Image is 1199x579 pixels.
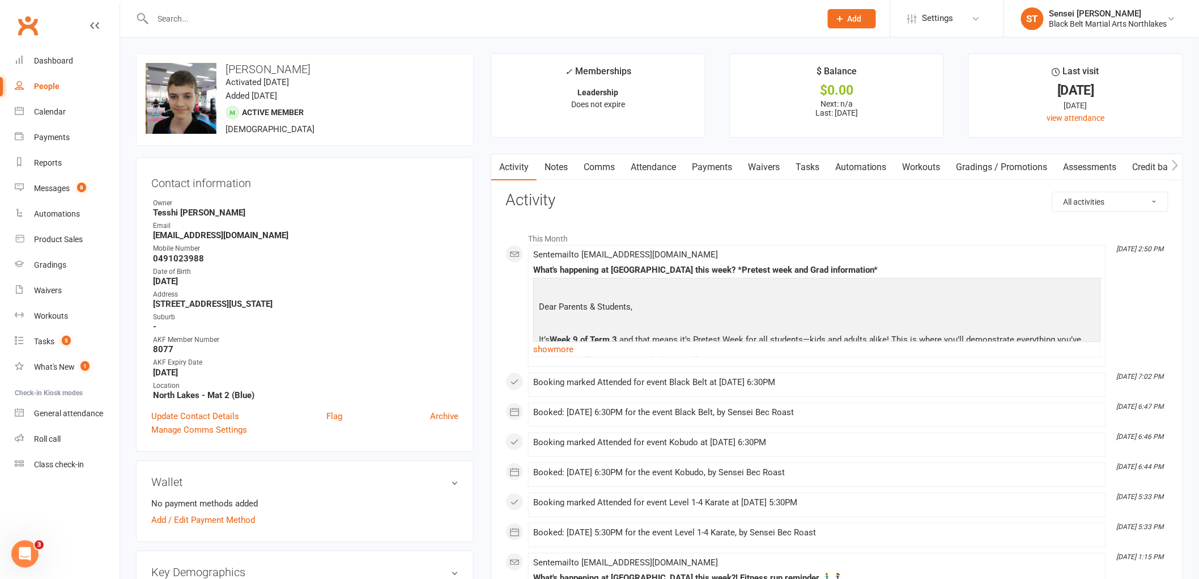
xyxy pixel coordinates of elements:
[153,243,458,254] div: Mobile Number
[226,77,289,87] time: Activated [DATE]
[34,184,70,193] div: Messages
[848,14,862,23] span: Add
[151,423,247,437] a: Manage Comms Settings
[505,192,1168,209] h3: Activity
[34,82,59,91] div: People
[15,74,120,99] a: People
[77,183,86,192] span: 8
[34,337,54,346] div: Tasks
[505,227,1168,245] li: This Month
[15,329,120,354] a: Tasks 5
[153,390,458,400] strong: North Lakes - Mat 2 (Blue)
[979,99,1172,112] div: [DATE]
[533,250,718,260] span: Sent email to [EMAIL_ADDRESS][DOMAIN_NAME]
[623,154,684,180] a: Attendance
[153,253,458,264] strong: 0491023988
[15,252,120,278] a: Gradings
[62,336,71,345] span: 5
[1117,463,1164,471] i: [DATE] 6:44 PM
[34,434,61,443] div: Roll call
[80,361,90,371] span: 1
[34,286,62,295] div: Waivers
[153,230,458,240] strong: [EMAIL_ADDRESS][DOMAIN_NAME]
[153,322,458,332] strong: -
[740,154,788,180] a: Waivers
[1117,553,1164,561] i: [DATE] 1:15 PM
[34,260,66,269] div: Gradings
[1047,113,1105,122] a: view attendance
[979,84,1172,96] div: [DATE]
[34,311,68,320] div: Workouts
[15,303,120,329] a: Workouts
[536,333,1098,363] p: It’s and that means it’s Pretest Week for all students—kids and adults alike! This is where you’l...
[153,198,458,209] div: Owner
[533,265,1101,275] div: What's happening at [GEOGRAPHIC_DATA] this week? *Pretest week and Grad information*
[1117,245,1164,253] i: [DATE] 2:50 PM
[153,267,458,277] div: Date of Birth
[1117,433,1164,441] i: [DATE] 6:46 PM
[153,312,458,323] div: Suburb
[1049,9,1167,19] div: Sensei [PERSON_NAME]
[565,64,631,85] div: Memberships
[533,557,718,568] span: Sent email to [EMAIL_ADDRESS][DOMAIN_NAME]
[34,107,66,116] div: Calendar
[15,227,120,252] a: Product Sales
[536,300,1098,316] p: Dear Parents & Students,
[827,154,895,180] a: Automations
[153,299,458,309] strong: [STREET_ADDRESS][US_STATE]
[151,476,458,488] h3: Wallet
[577,88,618,97] strong: Leadership
[741,99,934,117] p: Next: n/a Last: [DATE]
[146,63,464,75] h3: [PERSON_NAME]
[153,367,458,378] strong: [DATE]
[326,409,342,423] a: Flag
[34,460,84,469] div: Class check-in
[533,528,1101,538] div: Booked: [DATE] 5:30PM for the event Level 1-4 Karate, by Sensei Bec Roast
[34,56,73,65] div: Dashboard
[153,335,458,345] div: AKF Member Number
[533,378,1101,387] div: Booking marked Attended for event Black Belt at [DATE] 6:30PM
[151,497,458,510] li: No payment methods added
[576,154,623,180] a: Comms
[34,235,83,244] div: Product Sales
[533,341,1101,357] a: show more
[151,566,458,578] h3: Key Demographics
[1117,373,1164,381] i: [DATE] 7:02 PM
[828,9,876,28] button: Add
[34,133,70,142] div: Payments
[226,91,277,101] time: Added [DATE]
[565,66,572,77] i: ✓
[14,11,42,40] a: Clubworx
[922,6,954,31] span: Settings
[533,408,1101,417] div: Booked: [DATE] 6:30PM for the event Black Belt, by Sensei Bec Roast
[1117,403,1164,411] i: [DATE] 6:47 PM
[1117,523,1164,531] i: [DATE] 5:33 PM
[151,513,255,527] a: Add / Edit Payment Method
[153,208,458,218] strong: Tesshi [PERSON_NAME]
[15,150,120,176] a: Reports
[15,201,120,227] a: Automations
[533,498,1101,508] div: Booking marked Attended for event Level 1-4 Karate at [DATE] 5:30PM
[226,124,314,134] span: [DEMOGRAPHIC_DATA]
[571,100,625,109] span: Does not expire
[11,540,39,568] iframe: Intercom live chat
[1049,19,1167,29] div: Black Belt Martial Arts Northlakes
[34,158,62,167] div: Reports
[533,468,1101,477] div: Booked: [DATE] 6:30PM for the event Kobudo, by Sensei Bec Roast
[15,125,120,150] a: Payments
[741,84,934,96] div: $0.00
[242,108,304,117] span: Active member
[430,409,458,423] a: Archive
[684,154,740,180] a: Payments
[1052,64,1099,84] div: Last visit
[151,409,239,423] a: Update Contact Details
[533,438,1101,447] div: Booking marked Attended for event Kobudo at [DATE] 6:30PM
[1021,7,1044,30] div: ST
[153,276,458,286] strong: [DATE]
[895,154,949,180] a: Workouts
[788,154,827,180] a: Tasks
[34,409,103,418] div: General attendance
[949,154,1056,180] a: Gradings / Promotions
[15,176,120,201] a: Messages 8
[1125,154,1198,180] a: Credit balance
